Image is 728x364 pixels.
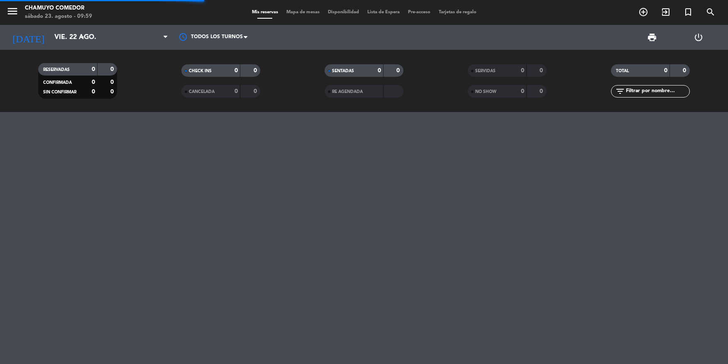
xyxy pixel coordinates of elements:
[282,10,324,15] span: Mapa de mesas
[475,90,496,94] span: NO SHOW
[77,32,87,42] i: arrow_drop_down
[694,32,704,42] i: power_settings_new
[363,10,404,15] span: Lista de Espera
[404,10,435,15] span: Pre-acceso
[248,10,282,15] span: Mis reservas
[6,28,50,46] i: [DATE]
[254,88,259,94] strong: 0
[638,7,648,17] i: add_circle_outline
[235,88,238,94] strong: 0
[43,81,72,85] span: CONFIRMADA
[6,5,19,20] button: menu
[647,32,657,42] span: print
[110,89,115,95] strong: 0
[675,25,722,50] div: LOG OUT
[396,68,401,73] strong: 0
[332,69,354,73] span: SENTADAS
[189,90,215,94] span: CANCELADA
[6,5,19,17] i: menu
[683,68,688,73] strong: 0
[92,79,95,85] strong: 0
[706,7,716,17] i: search
[92,66,95,72] strong: 0
[521,88,524,94] strong: 0
[189,69,212,73] span: CHECK INS
[664,68,667,73] strong: 0
[332,90,363,94] span: RE AGENDADA
[235,68,238,73] strong: 0
[683,7,693,17] i: turned_in_not
[25,4,92,12] div: Chamuyo Comedor
[92,89,95,95] strong: 0
[521,68,524,73] strong: 0
[540,88,545,94] strong: 0
[110,66,115,72] strong: 0
[615,86,625,96] i: filter_list
[616,69,629,73] span: TOTAL
[378,68,381,73] strong: 0
[435,10,481,15] span: Tarjetas de regalo
[475,69,496,73] span: SERVIDAS
[540,68,545,73] strong: 0
[625,87,689,96] input: Filtrar por nombre...
[324,10,363,15] span: Disponibilidad
[43,68,70,72] span: RESERVADAS
[110,79,115,85] strong: 0
[43,90,76,94] span: SIN CONFIRMAR
[661,7,671,17] i: exit_to_app
[25,12,92,21] div: sábado 23. agosto - 09:59
[254,68,259,73] strong: 0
